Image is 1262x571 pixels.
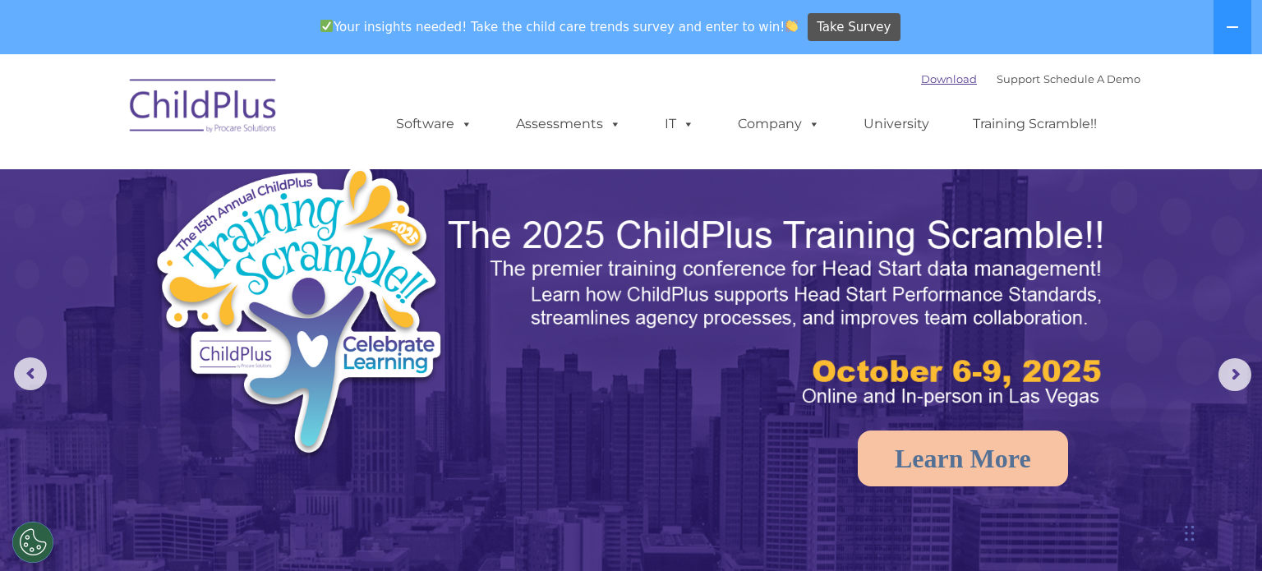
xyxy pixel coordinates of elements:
span: Last name [228,108,279,121]
a: Schedule A Demo [1043,72,1140,85]
a: Learn More [858,431,1068,486]
img: 👏 [785,20,798,32]
a: IT [648,108,711,140]
a: Training Scramble!! [956,108,1113,140]
span: Your insights needed! Take the child care trends survey and enter to win! [313,11,805,43]
font: | [921,72,1140,85]
span: Phone number [228,176,298,188]
a: Assessments [500,108,638,140]
a: Take Survey [808,13,900,42]
a: Download [921,72,977,85]
span: Take Survey [817,13,891,42]
a: Support [997,72,1040,85]
div: Drag [1185,509,1195,558]
a: Company [721,108,836,140]
button: Cookies Settings [12,522,53,563]
img: ✅ [320,20,333,32]
iframe: Chat Widget [993,394,1262,571]
a: Software [380,108,489,140]
a: University [847,108,946,140]
img: ChildPlus by Procare Solutions [122,67,286,150]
